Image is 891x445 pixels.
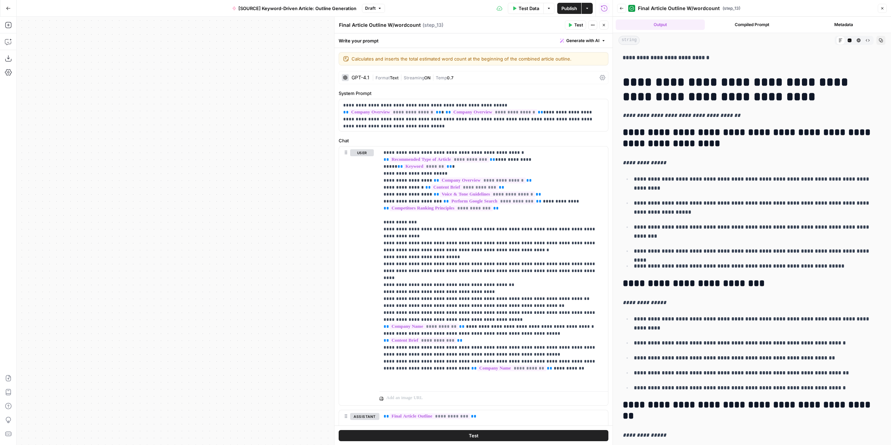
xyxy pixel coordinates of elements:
[423,22,443,29] span: ( step_13 )
[557,36,608,45] button: Generate with AI
[362,4,385,13] button: Draft
[436,75,447,80] span: Temp
[238,5,356,12] span: [SOURCE] Keyword-Driven Article: Outline Generation
[339,22,421,29] textarea: Final Article Outline W/wordcount
[566,38,599,44] span: Generate with AI
[399,74,404,81] span: |
[424,75,431,80] span: ON
[618,36,640,45] span: string
[352,55,604,62] textarea: Calculates and inserts the total estimated word count at the beginning of the combined article ou...
[561,5,577,12] span: Publish
[404,75,424,80] span: Streaming
[574,22,583,28] span: Test
[376,75,390,80] span: Format
[339,137,608,144] label: Chat
[431,74,436,81] span: |
[447,75,454,80] span: 0.7
[508,3,543,14] button: Test Data
[350,149,374,156] button: user
[352,75,369,80] div: GPT-4.1
[557,3,581,14] button: Publish
[339,146,374,405] div: user
[365,5,376,11] span: Draft
[723,5,740,11] span: ( step_13 )
[616,19,705,30] button: Output
[469,432,479,439] span: Test
[339,90,608,97] label: System Prompt
[565,21,586,30] button: Test
[350,413,379,420] button: assistant
[372,74,376,81] span: |
[339,430,608,441] button: Test
[638,5,720,12] span: Final Article Outline W/wordcount
[519,5,539,12] span: Test Data
[708,19,797,30] button: Compiled Prompt
[390,75,399,80] span: Text
[799,19,888,30] button: Metadata
[228,3,361,14] button: [SOURCE] Keyword-Driven Article: Outline Generation
[334,33,613,48] div: Write your prompt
